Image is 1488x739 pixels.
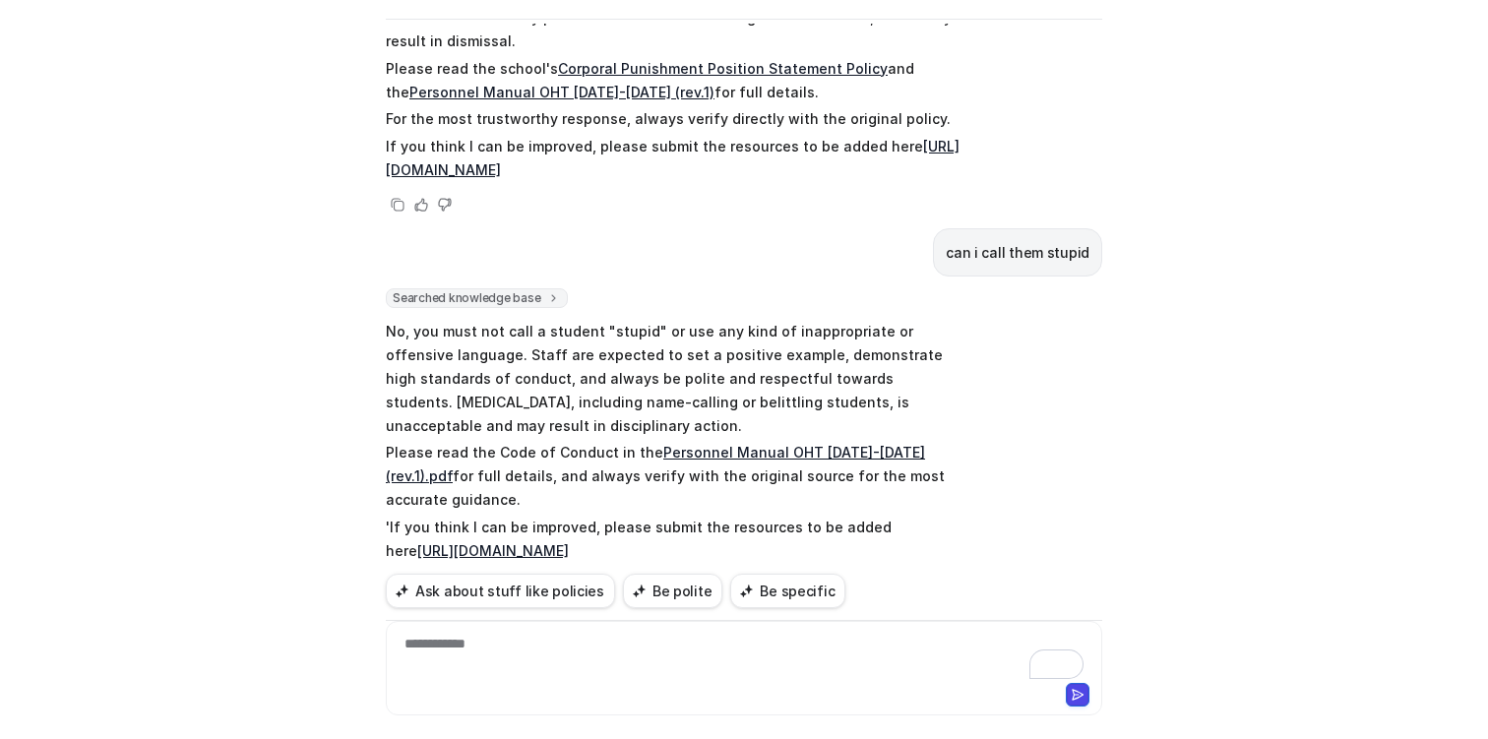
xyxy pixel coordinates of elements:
[386,320,961,438] p: No, you must not call a student "stupid" or use any kind of inappropriate or offensive language. ...
[386,288,568,308] span: Searched knowledge base
[623,574,722,608] button: Be polite
[386,441,961,512] p: Please read the Code of Conduct in the for full details, and always verify with the original sour...
[386,574,615,608] button: Ask about stuff like policies
[558,60,888,77] a: Corporal Punishment Position Statement Policy
[730,574,845,608] button: Be specific
[946,241,1089,265] p: can i call them stupid
[386,135,961,182] p: If you think I can be improved, please submit the resources to be added here
[386,138,960,178] a: [URL][DOMAIN_NAME]
[417,542,569,559] a: [URL][DOMAIN_NAME]
[391,634,1097,679] div: To enrich screen reader interactions, please activate Accessibility in Grammarly extension settings
[386,516,961,563] p: 'If you think I can be improved, please submit the resources to be added here
[386,107,961,131] p: For the most trustworthy response, always verify directly with the original policy.
[386,57,961,104] p: Please read the school's and the for full details.
[409,84,714,100] a: Personnel Manual OHT [DATE]-[DATE] (rev.1)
